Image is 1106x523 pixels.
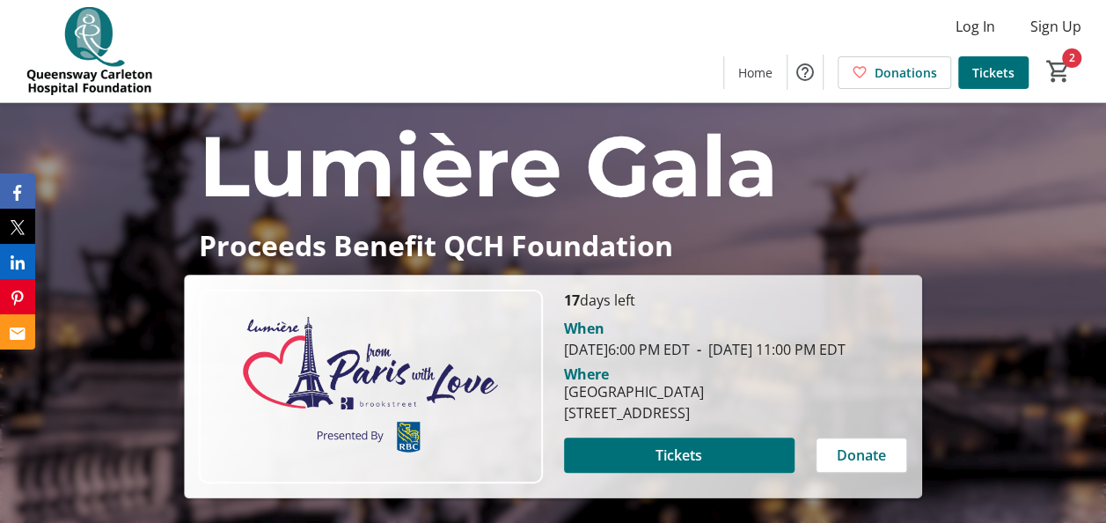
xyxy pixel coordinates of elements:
span: Home [738,63,773,82]
span: Tickets [972,63,1014,82]
button: Cart [1043,55,1074,87]
div: Where [564,367,609,381]
div: When [564,318,604,339]
img: Campaign CTA Media Photo [199,290,542,482]
a: Home [724,56,787,89]
button: Donate [816,438,907,473]
button: Help [787,55,823,90]
span: Lumière Gala [198,114,777,217]
button: Tickets [564,438,795,473]
span: Sign Up [1030,16,1081,37]
span: 17 [564,291,580,310]
span: Donate [837,445,886,466]
span: Tickets [656,445,702,466]
span: Log In [956,16,995,37]
p: Proceeds Benefit QCH Foundation [198,230,907,261]
span: Donations [875,63,937,82]
button: Sign Up [1016,12,1095,41]
div: [GEOGRAPHIC_DATA] [564,381,704,402]
span: - [690,340,708,359]
div: [STREET_ADDRESS] [564,402,704,424]
a: Donations [838,56,951,89]
button: Log In [941,12,1009,41]
a: Tickets [958,56,1029,89]
span: [DATE] 11:00 PM EDT [690,340,846,359]
p: days left [564,290,907,311]
img: QCH Foundation's Logo [11,7,167,95]
span: [DATE] 6:00 PM EDT [564,340,690,359]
